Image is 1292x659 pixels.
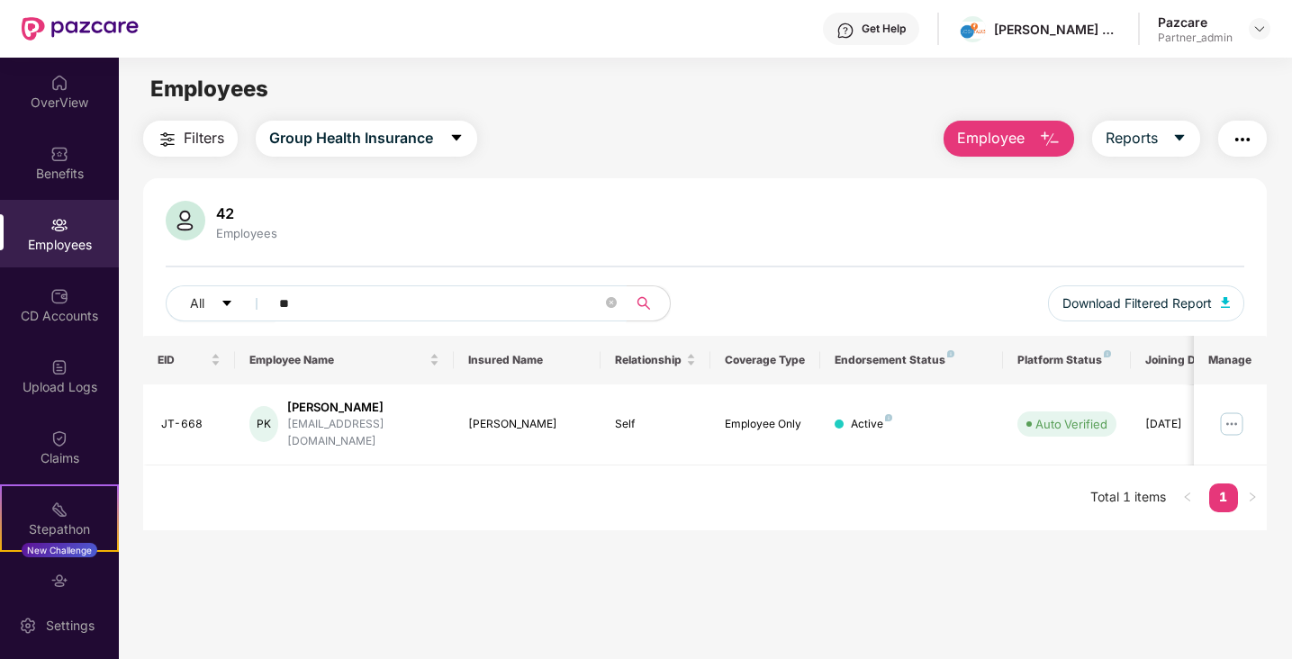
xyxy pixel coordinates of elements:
[835,353,989,367] div: Endorsement Status
[615,353,682,367] span: Relationship
[212,204,281,222] div: 42
[158,353,207,367] span: EID
[885,414,892,421] img: svg+xml;base64,PHN2ZyB4bWxucz0iaHR0cDovL3d3dy53My5vcmcvMjAwMC9zdmciIHdpZHRoPSI4IiBoZWlnaHQ9IjgiIH...
[626,296,661,311] span: search
[1209,483,1238,512] li: 1
[269,127,433,149] span: Group Health Insurance
[862,22,906,36] div: Get Help
[249,353,427,367] span: Employee Name
[1090,483,1166,512] li: Total 1 items
[150,76,268,102] span: Employees
[161,416,221,433] div: JT-668
[1173,483,1202,512] li: Previous Page
[50,74,68,92] img: svg+xml;base64,PHN2ZyBpZD0iSG9tZSIgeG1sbnM9Imh0dHA6Ly93d3cudzMub3JnLzIwMDAvc3ZnIiB3aWR0aD0iMjAiIG...
[184,127,224,149] span: Filters
[143,121,238,157] button: Filters
[1017,353,1116,367] div: Platform Status
[22,17,139,41] img: New Pazcare Logo
[1238,483,1267,512] button: right
[221,297,233,311] span: caret-down
[1247,492,1258,502] span: right
[1145,416,1226,433] div: [DATE]
[50,216,68,234] img: svg+xml;base64,PHN2ZyBpZD0iRW1wbG95ZWVzIiB4bWxucz0iaHR0cDovL3d3dy53My5vcmcvMjAwMC9zdmciIHdpZHRoPS...
[960,22,986,40] img: logo.png
[601,336,710,384] th: Relationship
[615,416,696,433] div: Self
[454,336,601,384] th: Insured Name
[50,429,68,447] img: svg+xml;base64,PHN2ZyBpZD0iQ2xhaW0iIHhtbG5zPSJodHRwOi8vd3d3LnczLm9yZy8yMDAwL3N2ZyIgd2lkdGg9IjIwIi...
[157,129,178,150] img: svg+xml;base64,PHN2ZyB4bWxucz0iaHR0cDovL3d3dy53My5vcmcvMjAwMC9zdmciIHdpZHRoPSIyNCIgaGVpZ2h0PSIyNC...
[166,201,205,240] img: svg+xml;base64,PHN2ZyB4bWxucz0iaHR0cDovL3d3dy53My5vcmcvMjAwMC9zdmciIHhtbG5zOnhsaW5rPSJodHRwOi8vd3...
[249,406,279,442] div: PK
[235,336,455,384] th: Employee Name
[1209,483,1238,510] a: 1
[50,145,68,163] img: svg+xml;base64,PHN2ZyBpZD0iQmVuZWZpdHMiIHhtbG5zPSJodHRwOi8vd3d3LnczLm9yZy8yMDAwL3N2ZyIgd2lkdGg9Ij...
[190,293,204,313] span: All
[1092,121,1200,157] button: Reportscaret-down
[50,287,68,305] img: svg+xml;base64,PHN2ZyBpZD0iQ0RfQWNjb3VudHMiIGRhdGEtbmFtZT0iQ0QgQWNjb3VudHMiIHhtbG5zPSJodHRwOi8vd3...
[725,416,806,433] div: Employee Only
[957,127,1025,149] span: Employee
[287,416,439,450] div: [EMAIL_ADDRESS][DOMAIN_NAME]
[1048,285,1244,321] button: Download Filtered Report
[166,285,276,321] button: Allcaret-down
[626,285,671,321] button: search
[1232,129,1253,150] img: svg+xml;base64,PHN2ZyB4bWxucz0iaHR0cDovL3d3dy53My5vcmcvMjAwMC9zdmciIHdpZHRoPSIyNCIgaGVpZ2h0PSIyNC...
[1221,297,1230,308] img: svg+xml;base64,PHN2ZyB4bWxucz0iaHR0cDovL3d3dy53My5vcmcvMjAwMC9zdmciIHhtbG5zOnhsaW5rPSJodHRwOi8vd3...
[1104,350,1111,357] img: svg+xml;base64,PHN2ZyB4bWxucz0iaHR0cDovL3d3dy53My5vcmcvMjAwMC9zdmciIHdpZHRoPSI4IiBoZWlnaHQ9IjgiIH...
[2,520,117,538] div: Stepathon
[50,358,68,376] img: svg+xml;base64,PHN2ZyBpZD0iVXBsb2FkX0xvZ3MiIGRhdGEtbmFtZT0iVXBsb2FkIExvZ3MiIHhtbG5zPSJodHRwOi8vd3...
[1194,336,1267,384] th: Manage
[41,617,100,635] div: Settings
[1035,415,1107,433] div: Auto Verified
[1158,14,1233,31] div: Pazcare
[606,297,617,308] span: close-circle
[1217,410,1246,438] img: manageButton
[449,131,464,147] span: caret-down
[606,295,617,312] span: close-circle
[1106,127,1158,149] span: Reports
[1131,336,1241,384] th: Joining Date
[22,543,97,557] div: New Challenge
[1172,131,1187,147] span: caret-down
[50,501,68,519] img: svg+xml;base64,PHN2ZyB4bWxucz0iaHR0cDovL3d3dy53My5vcmcvMjAwMC9zdmciIHdpZHRoPSIyMSIgaGVpZ2h0PSIyMC...
[143,336,235,384] th: EID
[836,22,854,40] img: svg+xml;base64,PHN2ZyBpZD0iSGVscC0zMngzMiIgeG1sbnM9Imh0dHA6Ly93d3cudzMub3JnLzIwMDAvc3ZnIiB3aWR0aD...
[1238,483,1267,512] li: Next Page
[851,416,892,433] div: Active
[944,121,1074,157] button: Employee
[710,336,820,384] th: Coverage Type
[1039,129,1061,150] img: svg+xml;base64,PHN2ZyB4bWxucz0iaHR0cDovL3d3dy53My5vcmcvMjAwMC9zdmciIHhtbG5zOnhsaW5rPSJodHRwOi8vd3...
[1062,293,1212,313] span: Download Filtered Report
[19,617,37,635] img: svg+xml;base64,PHN2ZyBpZD0iU2V0dGluZy0yMHgyMCIgeG1sbnM9Imh0dHA6Ly93d3cudzMub3JnLzIwMDAvc3ZnIiB3aW...
[1173,483,1202,512] button: left
[1182,492,1193,502] span: left
[287,399,439,416] div: [PERSON_NAME]
[256,121,477,157] button: Group Health Insurancecaret-down
[994,21,1120,38] div: [PERSON_NAME] Talks Private Limited
[468,416,586,433] div: [PERSON_NAME]
[1252,22,1267,36] img: svg+xml;base64,PHN2ZyBpZD0iRHJvcGRvd24tMzJ4MzIiIHhtbG5zPSJodHRwOi8vd3d3LnczLm9yZy8yMDAwL3N2ZyIgd2...
[1158,31,1233,45] div: Partner_admin
[947,350,954,357] img: svg+xml;base64,PHN2ZyB4bWxucz0iaHR0cDovL3d3dy53My5vcmcvMjAwMC9zdmciIHdpZHRoPSI4IiBoZWlnaHQ9IjgiIH...
[50,572,68,590] img: svg+xml;base64,PHN2ZyBpZD0iRW5kb3JzZW1lbnRzIiB4bWxucz0iaHR0cDovL3d3dy53My5vcmcvMjAwMC9zdmciIHdpZH...
[212,226,281,240] div: Employees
